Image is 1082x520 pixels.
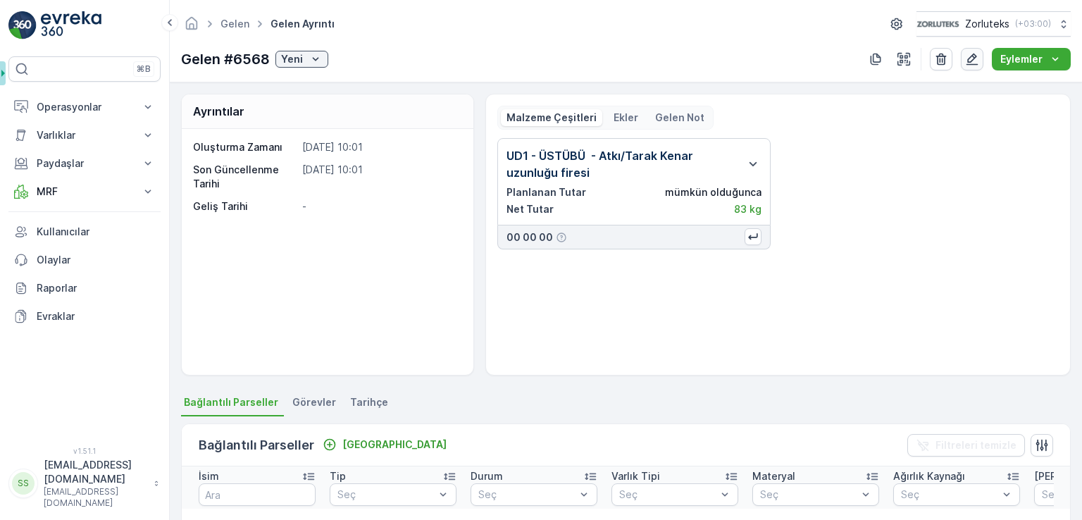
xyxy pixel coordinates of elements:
[506,185,586,199] p: Planlanan Tutar
[611,469,660,483] p: Varlık Tipi
[193,140,297,154] p: Oluşturma Zamanı
[37,128,132,142] p: Varlıklar
[330,469,346,483] p: Tip
[734,202,761,216] p: 83 kg
[916,11,1071,37] button: Zorluteks(+03:00)
[8,274,161,302] a: Raporlar
[184,395,278,409] span: Bağlantılı Parseller
[506,202,554,216] p: Net Tutar
[37,100,132,114] p: Operasyonlar
[907,434,1025,457] button: Filtreleri temizle
[350,395,388,409] span: Tarihçe
[901,488,998,502] p: Seç
[965,17,1009,31] p: Zorluteks
[8,218,161,246] a: Kullanıcılar
[655,111,704,125] p: Gelen Not
[44,458,147,486] p: [EMAIL_ADDRESS][DOMAIN_NAME]
[8,93,161,121] button: Operasyonlar
[302,140,458,154] p: [DATE] 10:01
[893,469,965,483] p: Ağırlık Kaynağı
[193,199,297,213] p: Geliş Tarihi
[992,48,1071,70] button: Eylemler
[281,52,303,66] p: Yeni
[342,438,447,452] p: [GEOGRAPHIC_DATA]
[8,447,161,455] span: v 1.51.1
[37,253,155,267] p: Olaylar
[37,185,132,199] p: MRF
[275,51,328,68] button: Yeni
[199,469,219,483] p: İsim
[184,21,199,33] a: Ana Sayfa
[1015,18,1051,30] p: ( +03:00 )
[37,225,155,239] p: Kullanıcılar
[8,11,37,39] img: logo
[137,63,151,75] p: ⌘B
[37,309,155,323] p: Evraklar
[1000,52,1043,66] p: Eylemler
[8,178,161,206] button: MRF
[12,472,35,495] div: SS
[199,435,314,455] p: Bağlantılı Parseller
[752,469,795,483] p: Materyal
[37,156,132,171] p: Paydaşlar
[302,199,458,213] p: -
[760,488,857,502] p: Seç
[8,458,161,509] button: SS[EMAIL_ADDRESS][DOMAIN_NAME][EMAIL_ADDRESS][DOMAIN_NAME]
[506,147,739,181] p: UD1 - ÜSTÜBÜ - Atkı/Tarak Kenar uzunluğu firesi
[317,436,452,453] button: Bağla
[8,246,161,274] a: Olaylar
[37,281,155,295] p: Raporlar
[193,163,297,191] p: Son Güncellenme Tarihi
[916,16,959,32] img: 6-1-9-3_wQBzyll.png
[506,230,553,244] p: 00 00 00
[292,395,336,409] span: Görevler
[556,232,567,243] div: Yardım Araç İkonu
[8,121,161,149] button: Varlıklar
[614,111,638,125] p: Ekler
[8,149,161,178] button: Paydaşlar
[478,488,576,502] p: Seç
[44,486,147,509] p: [EMAIL_ADDRESS][DOMAIN_NAME]
[619,488,716,502] p: Seç
[199,483,316,506] input: Ara
[506,111,597,125] p: Malzeme Çeşitleri
[8,302,161,330] a: Evraklar
[665,185,761,199] p: mümkün olduğunca
[220,18,249,30] a: Gelen
[181,49,270,70] p: Gelen #6568
[193,103,244,120] p: Ayrıntılar
[337,488,435,502] p: Seç
[41,11,101,39] img: logo_light-DOdMpM7g.png
[302,163,458,191] p: [DATE] 10:01
[935,438,1016,452] p: Filtreleri temizle
[471,469,503,483] p: Durum
[268,17,337,31] span: Gelen ayrıntı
